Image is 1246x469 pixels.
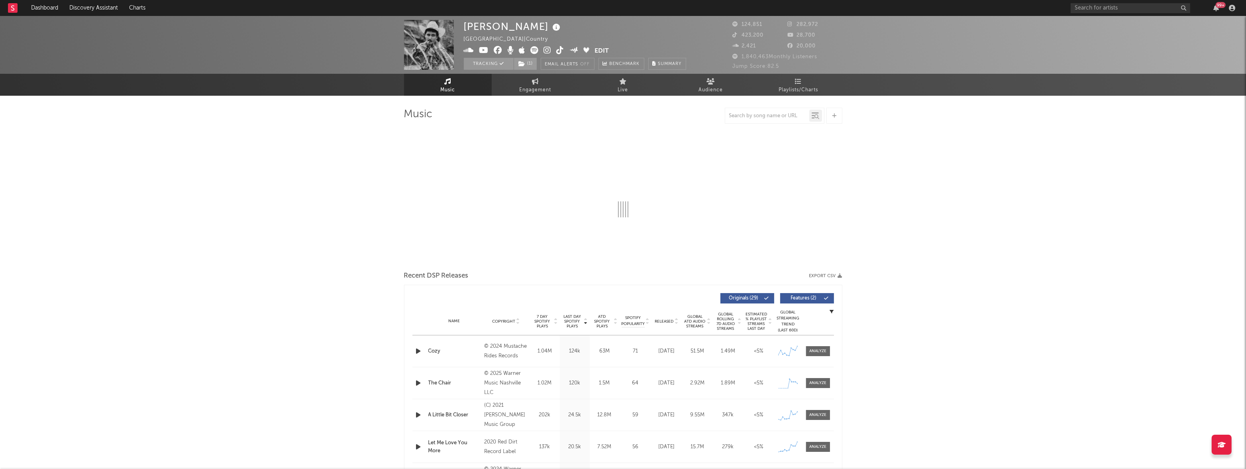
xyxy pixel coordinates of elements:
a: The Chair [428,379,481,387]
a: Audience [667,74,755,96]
span: 2,421 [733,43,756,49]
span: Jump Score: 82.5 [733,64,779,69]
button: Features(2) [780,293,834,303]
div: 56 [622,443,649,451]
div: [PERSON_NAME] [464,20,563,33]
div: Name [428,318,481,324]
div: 12.8M [592,411,618,419]
div: 24.5k [562,411,588,419]
div: 15.7M [684,443,711,451]
div: (C) 2021 [PERSON_NAME] Music Group [484,401,528,430]
div: 7.52M [592,443,618,451]
span: 423,200 [733,33,764,38]
span: Global Rolling 7D Audio Streams [715,312,737,331]
div: [DATE] [653,411,680,419]
div: [GEOGRAPHIC_DATA] | Country [464,35,557,44]
span: 20,000 [787,43,816,49]
a: Playlists/Charts [755,74,842,96]
span: Music [440,85,455,95]
div: 2.92M [684,379,711,387]
button: 99+ [1213,5,1219,11]
div: <5% [746,411,772,419]
div: 2020 Red Dirt Record Label [484,437,528,457]
button: Summary [648,58,686,70]
div: <5% [746,379,772,387]
div: © 2024 Mustache Rides Records [484,342,528,361]
span: 1,840,463 Monthly Listeners [733,54,818,59]
span: Released [655,319,674,324]
input: Search by song name or URL [725,113,809,119]
button: Export CSV [809,274,842,278]
span: Features ( 2 ) [785,296,822,301]
a: A Little Bit Closer [428,411,481,419]
div: 137k [532,443,558,451]
span: Engagement [520,85,551,95]
input: Search for artists [1071,3,1190,13]
span: Summary [658,62,682,66]
button: Tracking [464,58,514,70]
em: Off [581,62,590,67]
span: 282,972 [787,22,818,27]
div: [DATE] [653,379,680,387]
div: [DATE] [653,347,680,355]
div: 1.89M [715,379,742,387]
div: <5% [746,443,772,451]
a: Benchmark [598,58,644,70]
span: Copyright [492,319,515,324]
div: 1.5M [592,379,618,387]
span: ATD Spotify Plays [592,314,613,329]
a: Engagement [492,74,579,96]
a: Cozy [428,347,481,355]
button: Email AlertsOff [541,58,595,70]
button: (1) [514,58,537,70]
div: 347k [715,411,742,419]
div: [DATE] [653,443,680,451]
div: 1.49M [715,347,742,355]
div: © 2025 Warner Music Nashville LLC [484,369,528,398]
button: Originals(29) [720,293,774,303]
span: Benchmark [610,59,640,69]
div: 1.04M [532,347,558,355]
div: 279k [715,443,742,451]
span: Global ATD Audio Streams [684,314,706,329]
span: Recent DSP Releases [404,271,469,281]
div: 120k [562,379,588,387]
div: 63M [592,347,618,355]
div: 202k [532,411,558,419]
span: Estimated % Playlist Streams Last Day [746,312,767,331]
div: 9.55M [684,411,711,419]
div: 51.5M [684,347,711,355]
div: 71 [622,347,649,355]
span: Live [618,85,628,95]
span: ( 1 ) [514,58,537,70]
span: Originals ( 29 ) [726,296,762,301]
div: 99 + [1216,2,1226,8]
span: Playlists/Charts [779,85,818,95]
button: Edit [595,46,609,56]
div: 59 [622,411,649,419]
span: Audience [699,85,723,95]
div: <5% [746,347,772,355]
a: Music [404,74,492,96]
div: 1.02M [532,379,558,387]
span: 7 Day Spotify Plays [532,314,553,329]
a: Live [579,74,667,96]
span: 124,851 [733,22,763,27]
div: 124k [562,347,588,355]
div: 64 [622,379,649,387]
div: 20.5k [562,443,588,451]
span: 28,700 [787,33,815,38]
div: Global Streaming Trend (Last 60D) [776,309,800,333]
a: Let Me Love You More [428,439,481,455]
span: Last Day Spotify Plays [562,314,583,329]
span: Spotify Popularity [621,315,645,327]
